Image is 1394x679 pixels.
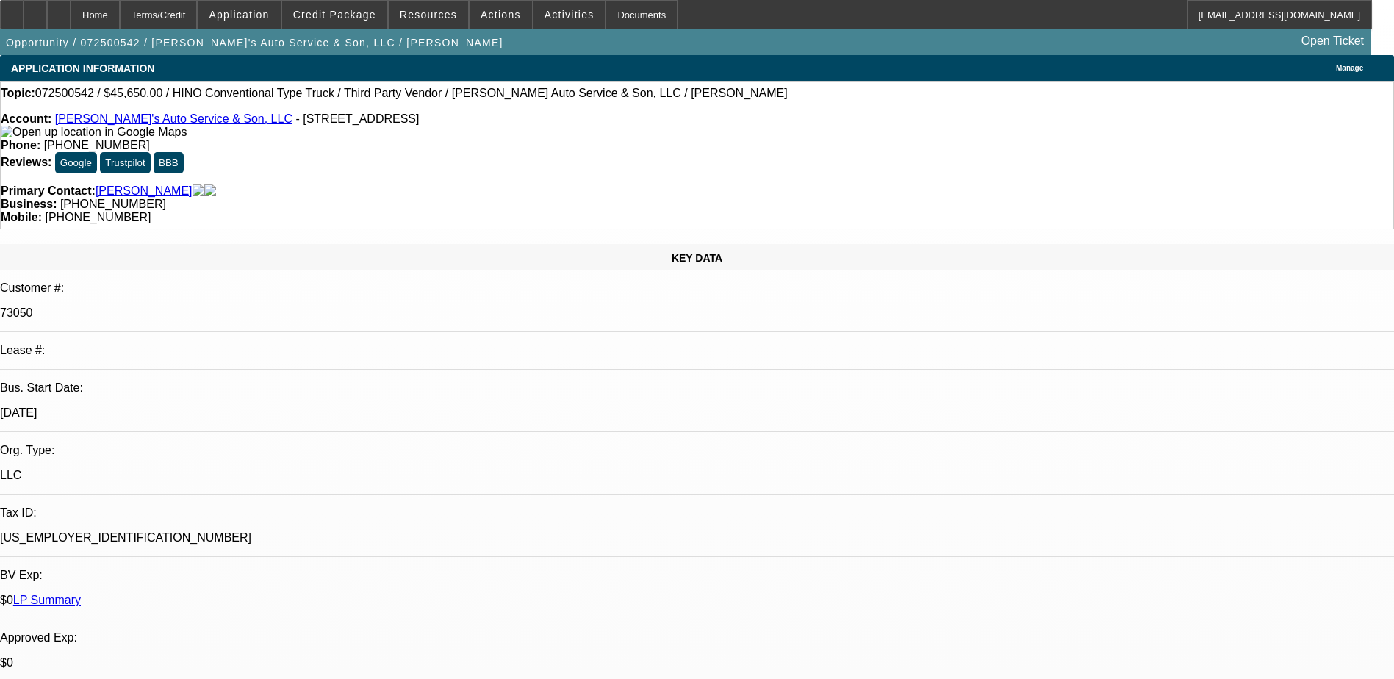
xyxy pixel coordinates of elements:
[282,1,387,29] button: Credit Package
[44,139,150,151] span: [PHONE_NUMBER]
[1,211,42,223] strong: Mobile:
[1296,29,1370,54] a: Open Ticket
[1,156,51,168] strong: Reviews:
[481,9,521,21] span: Actions
[35,87,788,100] span: 072500542 / $45,650.00 / HINO Conventional Type Truck / Third Party Vendor / [PERSON_NAME] Auto S...
[45,211,151,223] span: [PHONE_NUMBER]
[13,594,81,606] a: LP Summary
[11,62,154,74] span: APPLICATION INFORMATION
[198,1,280,29] button: Application
[6,37,503,48] span: Opportunity / 072500542 / [PERSON_NAME]'s Auto Service & Son, LLC / [PERSON_NAME]
[1,139,40,151] strong: Phone:
[533,1,606,29] button: Activities
[389,1,468,29] button: Resources
[1336,64,1363,72] span: Manage
[204,184,216,198] img: linkedin-icon.png
[293,9,376,21] span: Credit Package
[1,184,96,198] strong: Primary Contact:
[295,112,419,125] span: - [STREET_ADDRESS]
[55,112,292,125] a: [PERSON_NAME]'s Auto Service & Son, LLC
[1,198,57,210] strong: Business:
[672,252,722,264] span: KEY DATA
[193,184,204,198] img: facebook-icon.png
[1,126,187,138] a: View Google Maps
[1,112,51,125] strong: Account:
[154,152,184,173] button: BBB
[100,152,150,173] button: Trustpilot
[1,87,35,100] strong: Topic:
[400,9,457,21] span: Resources
[545,9,594,21] span: Activities
[1,126,187,139] img: Open up location in Google Maps
[60,198,166,210] span: [PHONE_NUMBER]
[55,152,97,173] button: Google
[470,1,532,29] button: Actions
[96,184,193,198] a: [PERSON_NAME]
[209,9,269,21] span: Application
